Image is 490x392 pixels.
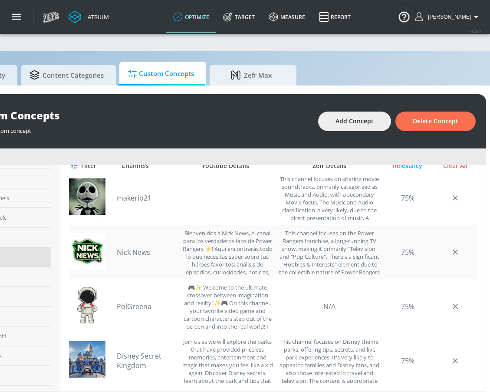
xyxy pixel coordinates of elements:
div: Zefr Details [277,162,381,170]
a: Disney Secret Kingdom [117,351,178,370]
img: UCuJ4ZjMPMQn2qwklO8MCvrQ [69,287,105,323]
div: This channel focuses on sharing movie soundtracks, primarily categorized as Music and Audio, with... [277,175,381,221]
span: Content Categories [30,65,104,86]
span: Filter [72,161,96,171]
img: UCuWGqbhN-zOk6oHzRbcKp3g [69,341,105,378]
div: Bienvenidos a Nick News, el canal para los verdaderos fans de Power Rangers ⚡! Aquí encontrarás t... [182,229,273,275]
div: Relevancy [386,162,429,170]
div: Join us as we will explore the parks that have provided priceless memories, entertainment and mag... [182,338,273,383]
a: measure [262,1,312,33]
div: 75% [386,175,429,221]
div: 75% [386,283,429,329]
img: UCYxc7lIx5cYqgAv4KDhcB8w [69,178,105,215]
a: Nick News [117,247,178,257]
button: Filter [69,158,100,174]
img: UCvZvd0nTJwPsHxQnVh3OKwg [69,233,105,269]
span: Custom Concepts [128,63,194,84]
a: makerio21 [117,193,178,203]
div: This channel focuses on the Power Rangers franchise, a long-running TV show, making it primarily ... [277,229,381,275]
a: optimize [166,1,216,33]
div: Clear All [434,162,477,170]
button: Delete Concept [395,112,476,131]
span: login as: aracely.alvarenga@zefr.com [424,14,471,20]
button: [PERSON_NAME] [415,12,481,22]
a: PolGreena [117,302,178,311]
div: 75% [386,338,429,383]
div: This channel focuses on Disney theme parks, offering tips, secrets, and live park experiences. It... [277,338,381,383]
button: Add Concept [318,112,391,131]
div: Atrium [84,13,109,21]
div: Youtube Details [178,162,273,170]
div: 75% [386,229,429,275]
div: 🎮✨ Welcome to the ultimate crossover between imagination and reality! ✨🎮 On this channel, your fa... [182,283,273,329]
div: N/A [277,283,381,329]
span: v 4.25.4 [469,29,481,33]
span: Zefr Max [218,65,284,86]
button: Open Resource Center [392,4,416,29]
a: Atrium [69,10,109,23]
span: Add Concept [335,116,374,127]
span: Delete Concept [413,116,458,127]
a: Report [312,1,358,33]
a: Target [216,1,262,33]
div: Channels [122,162,149,170]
